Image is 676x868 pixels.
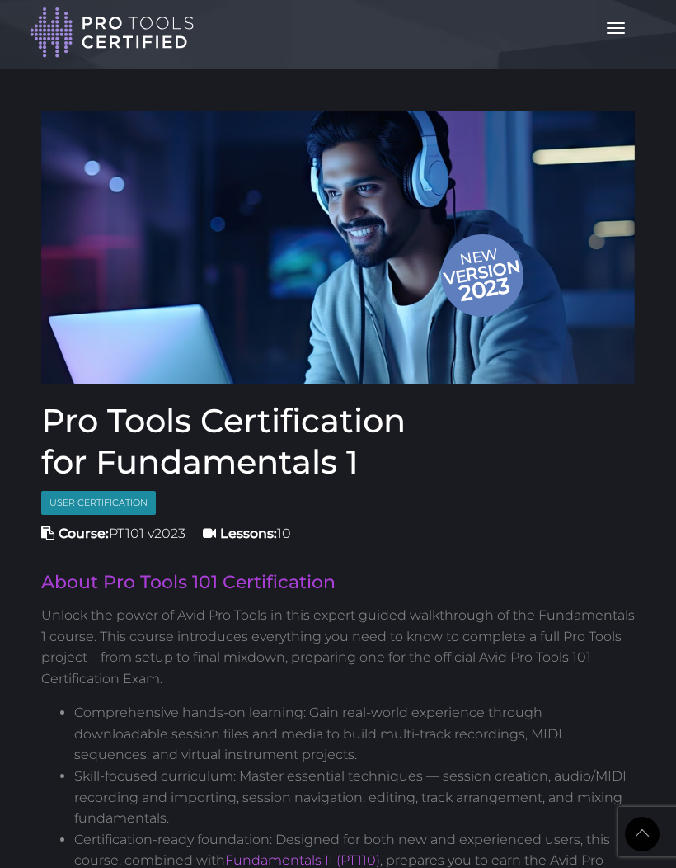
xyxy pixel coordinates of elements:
li: Skill-focused curriculum: Master essential techniques — session creation, audio/MIDI recording an... [74,766,635,829]
strong: Lessons: [220,526,277,541]
span: PT101 v2023 [41,526,185,541]
h2: About Pro Tools 101 Certification [41,573,635,592]
span: User Certification [41,491,156,515]
strong: Course: [59,526,109,541]
h1: Pro Tools Certification for Fundamentals 1 [41,400,635,483]
span: 2023 [442,269,528,309]
img: Pro tools certified Fundamentals 1 Course cover [41,111,635,384]
li: Comprehensive hands-on learning: Gain real-world experience through downloadable session files an... [74,702,635,766]
img: Pro Tools Certified Logo [30,6,195,59]
a: Newversion 2023 [41,111,635,384]
span: New [440,244,528,309]
a: Fundamentals II (PT110) [225,852,380,868]
p: Unlock the power of Avid Pro Tools in this expert guided walkthrough of the Fundamentals 1 course... [41,605,635,689]
span: version [440,261,523,283]
a: Back to Top [625,817,660,851]
span: 10 [203,526,291,541]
